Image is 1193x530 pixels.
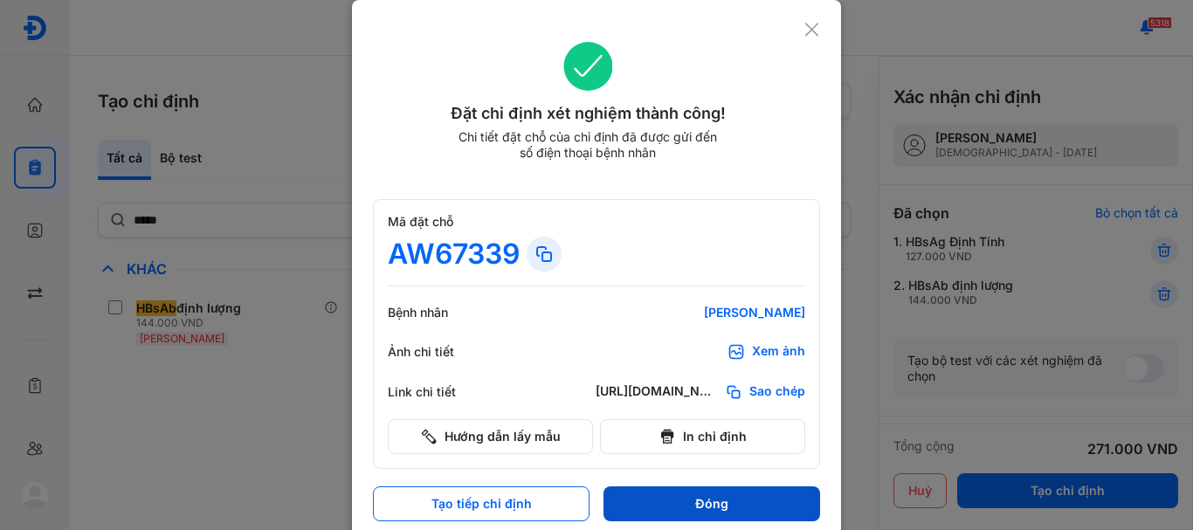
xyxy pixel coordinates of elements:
[388,305,493,320] div: Bệnh nhân
[596,305,805,320] div: [PERSON_NAME]
[388,344,493,360] div: Ảnh chi tiết
[749,383,805,401] span: Sao chép
[752,343,805,361] div: Xem ảnh
[451,129,725,161] div: Chi tiết đặt chỗ của chỉ định đã được gửi đến số điện thoại bệnh nhân
[388,384,493,400] div: Link chi tiết
[373,101,803,126] div: Đặt chỉ định xét nghiệm thành công!
[603,486,820,521] button: Đóng
[373,486,590,521] button: Tạo tiếp chỉ định
[388,419,593,454] button: Hướng dẫn lấy mẫu
[388,237,520,272] div: AW67339
[596,383,718,401] div: [URL][DOMAIN_NAME]
[388,214,805,230] div: Mã đặt chỗ
[600,419,805,454] button: In chỉ định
